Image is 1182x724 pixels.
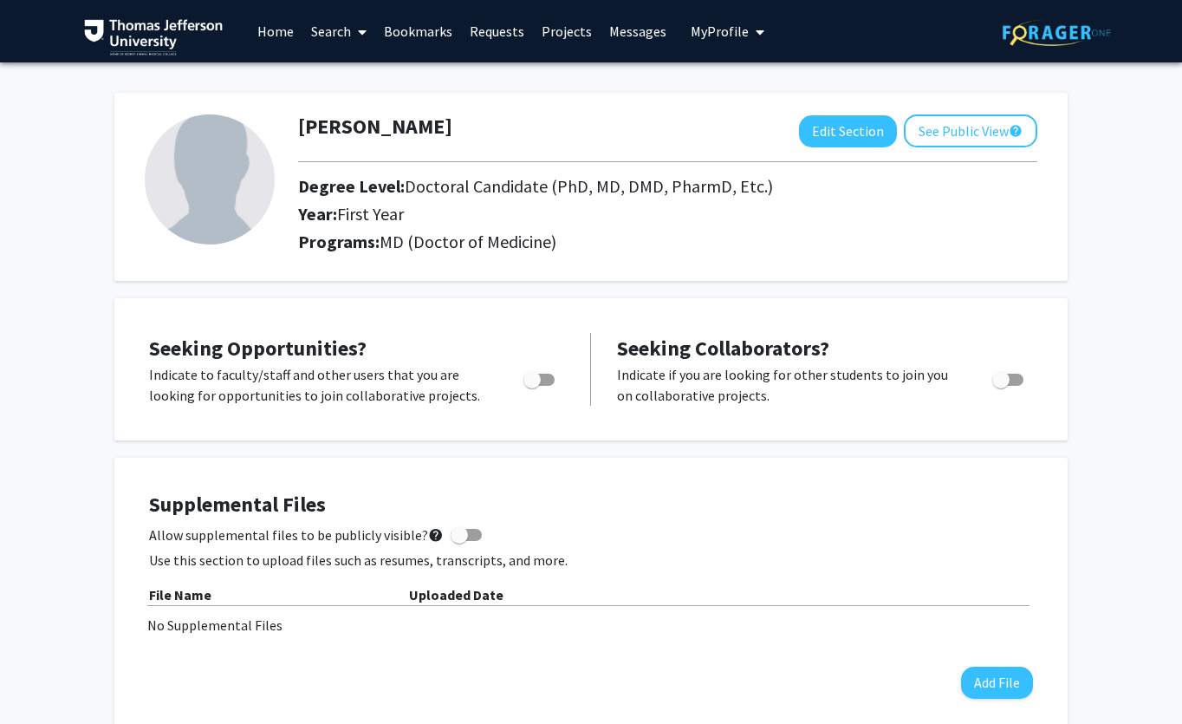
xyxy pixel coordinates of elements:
b: Uploaded Date [409,586,503,603]
span: Seeking Opportunities? [149,335,367,362]
a: Messages [601,1,675,62]
button: Edit Section [799,115,897,147]
button: Add File [961,667,1033,699]
h1: [PERSON_NAME] [298,114,452,140]
button: See Public View [904,114,1037,147]
p: Use this section to upload files such as resumes, transcripts, and more. [149,550,1033,571]
img: Profile Picture [145,114,275,245]
img: Thomas Jefferson University Logo [84,19,223,55]
iframe: Chat [13,646,74,711]
h2: Programs: [298,232,1037,252]
b: File Name [149,586,211,603]
mat-icon: help [428,525,444,545]
h2: Degree Level: [298,176,905,197]
h4: Supplemental Files [149,492,1033,518]
div: Toggle [516,364,564,390]
span: Seeking Collaborators? [617,335,829,362]
h2: Year: [298,204,905,225]
img: ForagerOne Logo [1003,19,1111,46]
p: Indicate to faculty/staff and other users that you are looking for opportunities to join collabor... [149,364,490,406]
div: Toggle [985,364,1033,390]
span: My Profile [691,23,749,40]
a: Requests [461,1,533,62]
a: Projects [533,1,601,62]
a: Home [249,1,302,62]
span: First Year [337,203,404,225]
span: Doctoral Candidate (PhD, MD, DMD, PharmD, Etc.) [405,175,773,197]
a: Bookmarks [375,1,461,62]
span: Allow supplemental files to be publicly visible? [149,525,444,545]
span: MD (Doctor of Medicine) [380,231,556,252]
a: Search [302,1,375,62]
div: No Supplemental Files [147,615,1035,636]
p: Indicate if you are looking for other students to join you on collaborative projects. [617,364,959,406]
mat-icon: help [1009,121,1023,141]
